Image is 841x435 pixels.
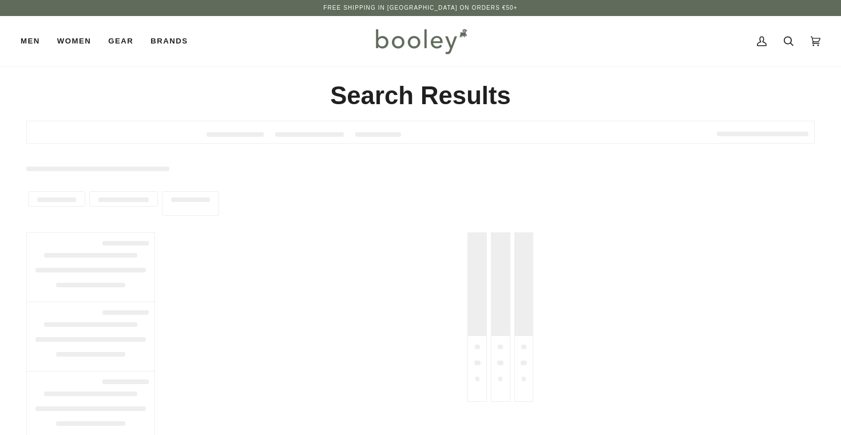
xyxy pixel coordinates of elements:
[371,25,471,58] img: Booley
[150,35,188,47] span: Brands
[142,16,196,66] a: Brands
[21,35,40,47] span: Men
[57,35,91,47] span: Women
[323,3,517,13] p: Free Shipping in [GEOGRAPHIC_DATA] on Orders €50+
[108,35,133,47] span: Gear
[21,16,49,66] a: Men
[100,16,142,66] a: Gear
[49,16,100,66] a: Women
[26,80,815,112] h2: Search Results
